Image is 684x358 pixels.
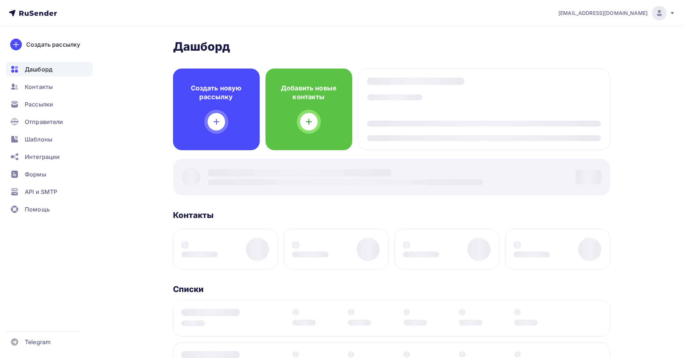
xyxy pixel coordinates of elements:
[173,210,214,220] h3: Контакты
[25,100,53,109] span: Рассылки
[25,205,50,214] span: Помощь
[173,284,204,294] h3: Списки
[6,167,93,182] a: Формы
[25,187,57,196] span: API и SMTP
[25,82,53,91] span: Контакты
[6,97,93,112] a: Рассылки
[6,62,93,77] a: Дашборд
[6,114,93,129] a: Отправители
[25,170,46,179] span: Формы
[25,152,60,161] span: Интеграции
[558,6,675,20] a: [EMAIL_ADDRESS][DOMAIN_NAME]
[185,84,248,101] h4: Создать новую рассылку
[26,40,80,49] div: Создать рассылку
[173,39,610,54] h2: Дашборд
[558,9,648,17] span: [EMAIL_ADDRESS][DOMAIN_NAME]
[25,65,52,74] span: Дашборд
[6,132,93,147] a: Шаблоны
[6,79,93,94] a: Контакты
[25,117,63,126] span: Отправители
[25,338,51,346] span: Telegram
[25,135,52,144] span: Шаблоны
[277,84,341,101] h4: Добавить новые контакты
